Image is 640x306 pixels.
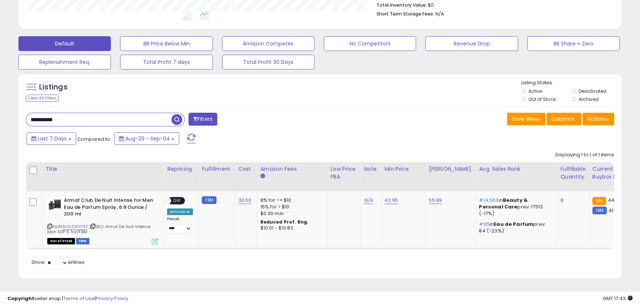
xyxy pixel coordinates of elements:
div: ASIN: [47,197,158,244]
div: Min Price [384,165,422,173]
div: Note [364,165,378,173]
small: FBM [592,207,607,214]
b: Short Term Storage Fees: [377,11,434,17]
span: Last 7 Days [38,135,67,142]
button: Columns [547,113,581,125]
div: 15% for > $10 [260,204,321,210]
img: 31eUzgPp6hL._SL40_.jpg [47,197,62,212]
span: 44.75 [608,197,622,204]
b: Total Inventory Value: [377,2,427,8]
label: Archived [579,96,599,102]
p: Listing States: [521,79,622,86]
a: N/A [364,197,372,204]
button: Save View [507,113,545,125]
label: Active [528,88,542,94]
button: Last 7 Days [27,132,76,145]
div: [PERSON_NAME] [429,165,473,173]
button: BB Price Below Min [120,36,212,51]
a: Privacy Policy [96,295,128,302]
div: Cost [238,165,254,173]
button: Actions [582,113,614,125]
span: All listings that are currently out of stock and unavailable for purchase on Amazon [47,238,75,244]
a: 55.99 [429,197,442,204]
p: in prev: 17513 (-17%) [479,197,551,217]
a: B08ZGFX7RF [62,224,88,230]
div: Avg. Sales Rank [479,165,554,173]
a: Terms of Use [63,295,95,302]
small: Amazon Fees. [260,173,265,180]
span: FBM [76,238,89,244]
button: Replenishment Req. [18,55,111,69]
button: Amazon Competes [222,36,314,51]
span: Aug-29 - Sep-04 [125,135,170,142]
button: No Competitors [324,36,416,51]
div: Repricing [167,165,195,173]
button: BB Share = Zero [527,36,620,51]
div: Current Buybox Price [592,165,630,181]
div: Amazon AI [167,208,193,215]
div: 8% for <= $10 [260,197,321,204]
strong: Copyright [7,295,34,302]
p: in prev: 84 (-23%) [479,221,551,234]
button: Default [18,36,111,51]
span: OFF [171,198,183,204]
div: Displaying 1 to 1 of 1 items [555,152,614,159]
label: Out of Stock [528,96,555,102]
button: Revenue Drop [425,36,518,51]
div: $10.01 - $10.83 [260,225,321,231]
div: Fulfillable Quantity [560,165,586,181]
span: 41.99 [609,207,621,214]
div: Title [45,165,161,173]
span: Compared to: [77,136,111,143]
button: Total Profit 30 Days [222,55,314,69]
span: Eau de Parfum [494,221,533,228]
div: Fulfillment [202,165,232,173]
div: $0.30 min [260,210,321,217]
span: N/A [435,10,444,17]
span: #65 [479,221,489,228]
button: Filters [188,113,217,126]
span: Beauty & Personal Care [479,197,528,210]
span: 2025-09-12 17:43 GMT [603,295,633,302]
span: | SKU: Armaf De Nuit Intense Man EDP 6.7oz/FBM [47,224,150,235]
div: Amazon Fees [260,165,324,173]
div: Clear All Filters [26,95,59,102]
button: Aug-29 - Sep-04 [114,132,179,145]
div: Preset: [167,217,193,233]
a: 30.50 [238,197,252,204]
div: seller snap | | [7,295,128,302]
h5: Listings [39,82,68,92]
span: Columns [551,115,575,123]
b: Armaf Club De Nuit Intense for Men Eau de Parfum Spray, 6.8 Ounce / 200 ml [64,197,154,220]
a: 42.95 [384,197,398,204]
span: Show: entries [31,259,85,266]
small: FBM [202,196,216,204]
button: Total Profit 7 days [120,55,212,69]
b: Reduced Prof. Rng. [260,219,309,225]
label: Deactivated [579,88,606,94]
div: 0 [560,197,583,204]
span: #14,563 [479,197,498,204]
div: Low Price FBA [330,165,357,181]
small: FBA [592,197,606,205]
